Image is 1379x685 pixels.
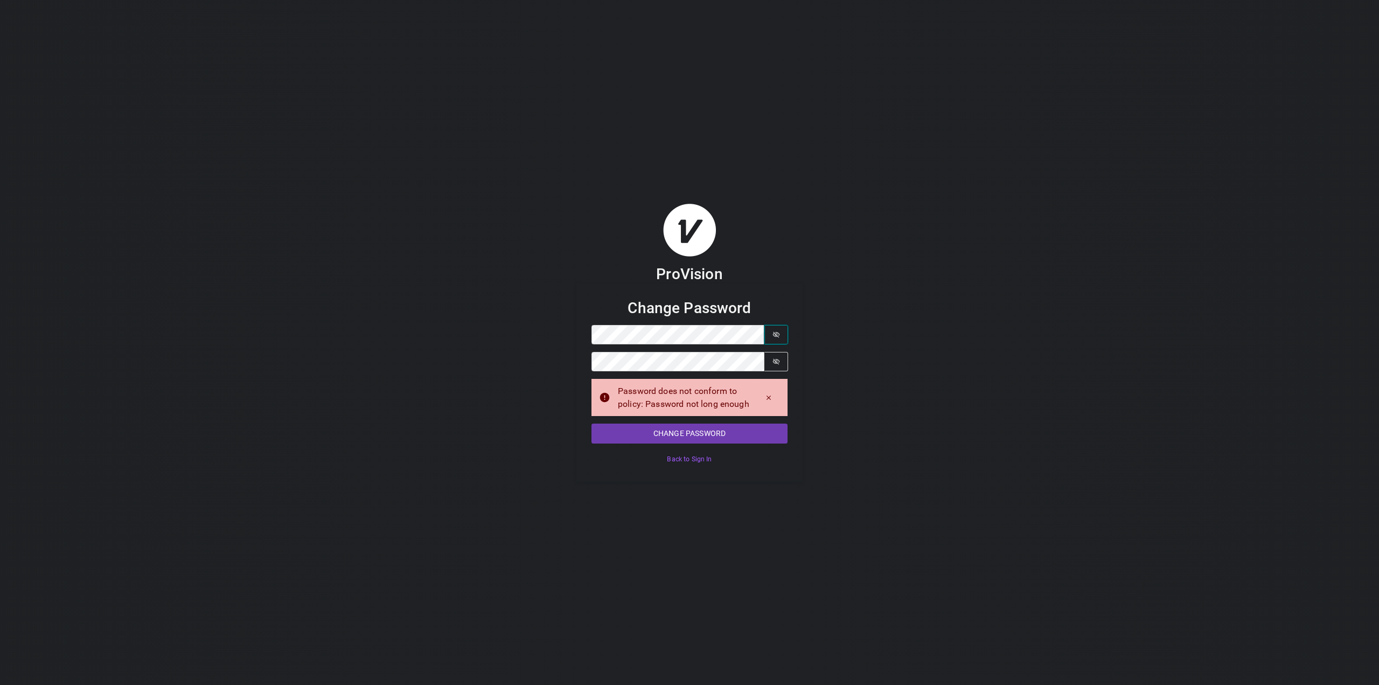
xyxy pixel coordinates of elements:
[757,390,780,405] button: Dismiss alert
[618,385,750,411] div: Password does not conform to policy: Password not long enough
[656,265,722,283] h3: ProVision
[591,424,788,444] button: Change Password
[764,325,788,344] button: Show password
[591,299,788,317] h3: Change Password
[591,451,788,467] button: Back to Sign In
[764,352,788,371] button: Show password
